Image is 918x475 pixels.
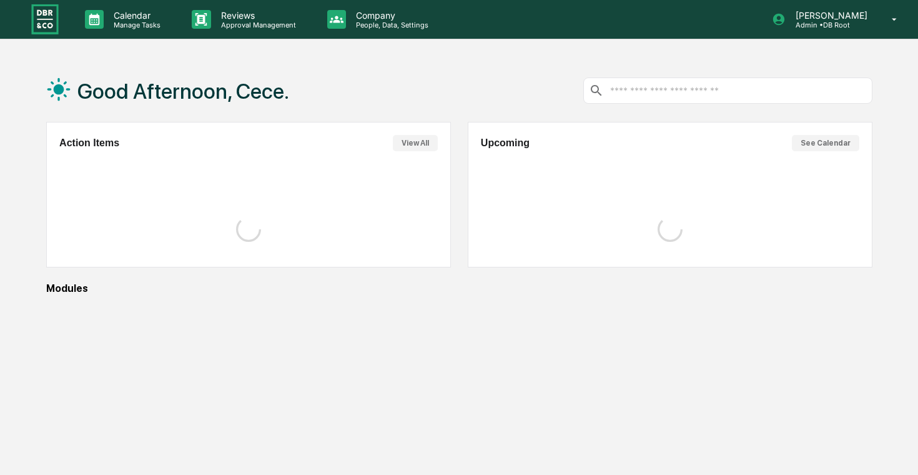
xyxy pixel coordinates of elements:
button: See Calendar [792,135,859,151]
h1: Good Afternoon, Cece. [77,79,289,104]
button: View All [393,135,438,151]
p: [PERSON_NAME] [786,10,874,21]
p: Manage Tasks [104,21,167,29]
p: Approval Management [211,21,302,29]
img: logo [30,2,60,36]
h2: Upcoming [481,137,530,149]
h2: Action Items [59,137,119,149]
p: Calendar [104,10,167,21]
p: Reviews [211,10,302,21]
p: People, Data, Settings [346,21,435,29]
p: Company [346,10,435,21]
div: Modules [46,282,872,294]
p: Admin • DB Root [786,21,874,29]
